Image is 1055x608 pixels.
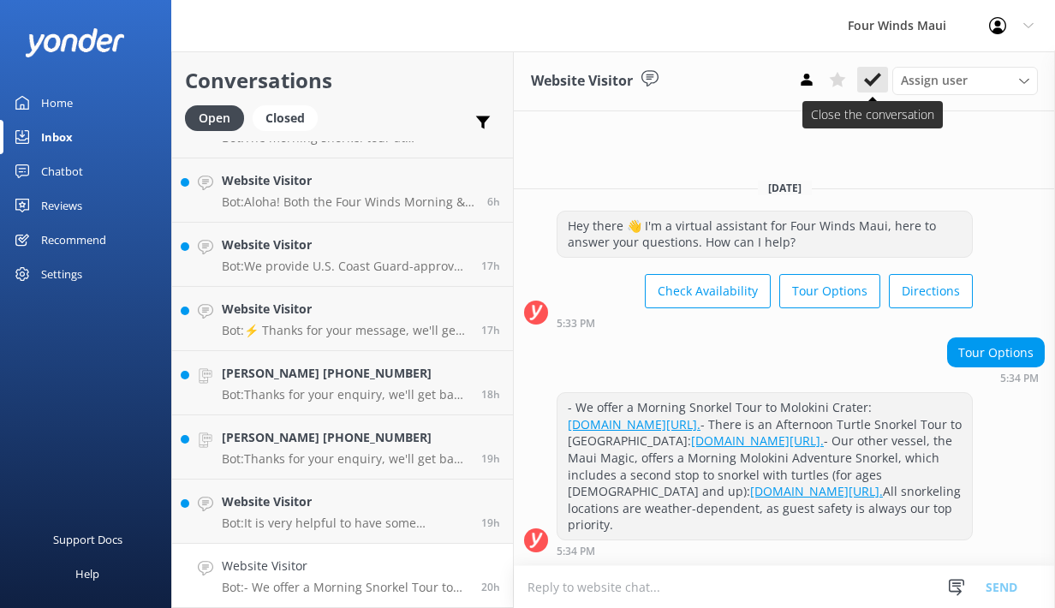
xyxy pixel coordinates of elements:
[779,274,880,308] button: Tour Options
[172,223,513,287] a: Website VisitorBot:We provide U.S. Coast Guard-approved life jackets for emergency use only. For ...
[222,323,468,338] p: Bot: ⚡ Thanks for your message, we'll get back to you as soon as we can. Feel free to also call a...
[557,545,973,557] div: 05:34pm 16-Aug-2025 (UTC -10:00) Pacific/Honolulu
[557,317,973,329] div: 05:33pm 16-Aug-2025 (UTC -10:00) Pacific/Honolulu
[172,351,513,415] a: [PERSON_NAME] [PHONE_NUMBER]Bot:Thanks for your enquiry, we'll get back to you as soon as we can ...
[185,64,500,97] h2: Conversations
[481,259,500,273] span: 08:36pm 16-Aug-2025 (UTC -10:00) Pacific/Honolulu
[481,451,500,466] span: 07:20pm 16-Aug-2025 (UTC -10:00) Pacific/Honolulu
[645,274,771,308] button: Check Availability
[222,364,468,383] h4: [PERSON_NAME] [PHONE_NUMBER]
[481,387,500,402] span: 07:43pm 16-Aug-2025 (UTC -10:00) Pacific/Honolulu
[41,257,82,291] div: Settings
[253,105,318,131] div: Closed
[41,154,83,188] div: Chatbot
[758,181,812,195] span: [DATE]
[222,492,468,511] h4: Website Visitor
[222,300,468,319] h4: Website Visitor
[26,28,124,57] img: yonder-white-logo.png
[487,194,500,209] span: 07:32am 17-Aug-2025 (UTC -10:00) Pacific/Honolulu
[185,105,244,131] div: Open
[481,516,500,530] span: 06:33pm 16-Aug-2025 (UTC -10:00) Pacific/Honolulu
[253,108,326,127] a: Closed
[41,86,73,120] div: Home
[41,223,106,257] div: Recommend
[557,546,595,557] strong: 5:34 PM
[41,188,82,223] div: Reviews
[53,522,122,557] div: Support Docs
[222,259,468,274] p: Bot: We provide U.S. Coast Guard-approved life jackets for emergency use only. For snorkeling, we...
[1000,373,1039,384] strong: 5:34 PM
[901,71,968,90] span: Assign user
[222,235,468,254] h4: Website Visitor
[557,319,595,329] strong: 5:33 PM
[481,580,500,594] span: 05:34pm 16-Aug-2025 (UTC -10:00) Pacific/Honolulu
[222,580,468,595] p: Bot: - We offer a Morning Snorkel Tour to Molokini Crater: [DOMAIN_NAME][URL]. - There is an Afte...
[481,323,500,337] span: 08:28pm 16-Aug-2025 (UTC -10:00) Pacific/Honolulu
[222,428,468,447] h4: [PERSON_NAME] [PHONE_NUMBER]
[557,393,972,539] div: - We offer a Morning Snorkel Tour to Molokini Crater: - There is an Afternoon Turtle Snorkel Tour...
[947,372,1045,384] div: 05:34pm 16-Aug-2025 (UTC -10:00) Pacific/Honolulu
[222,194,474,210] p: Bot: Aloha! Both the Four Winds Morning & Afternoon tours are great for all ages and levels of sw...
[172,287,513,351] a: Website VisitorBot:⚡ Thanks for your message, we'll get back to you as soon as we can. Feel free ...
[222,451,468,467] p: Bot: Thanks for your enquiry, we'll get back to you as soon as we can during opening hours.
[185,108,253,127] a: Open
[222,171,474,190] h4: Website Visitor
[892,67,1038,94] div: Assign User
[222,387,468,402] p: Bot: Thanks for your enquiry, we'll get back to you as soon as we can during opening hours.
[750,483,883,499] a: [DOMAIN_NAME][URL].
[75,557,99,591] div: Help
[172,480,513,544] a: Website VisitorBot:It is very helpful to have some experience in the water for snorkeling. Your s...
[172,158,513,223] a: Website VisitorBot:Aloha! Both the Four Winds Morning & Afternoon tours are great for all ages an...
[41,120,73,154] div: Inbox
[948,338,1044,367] div: Tour Options
[172,415,513,480] a: [PERSON_NAME] [PHONE_NUMBER]Bot:Thanks for your enquiry, we'll get back to you as soon as we can ...
[172,544,513,608] a: Website VisitorBot:- We offer a Morning Snorkel Tour to Molokini Crater: [DOMAIN_NAME][URL]. - Th...
[222,557,468,575] h4: Website Visitor
[557,212,972,257] div: Hey there 👋 I'm a virtual assistant for Four Winds Maui, here to answer your questions. How can I...
[568,416,700,432] a: [DOMAIN_NAME][URL].
[691,432,824,449] a: [DOMAIN_NAME][URL].
[222,516,468,531] p: Bot: It is very helpful to have some experience in the water for snorkeling. Your safety is our t...
[889,274,973,308] button: Directions
[531,70,633,92] h3: Website Visitor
